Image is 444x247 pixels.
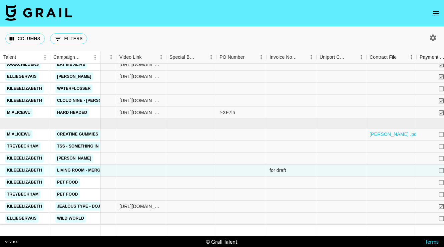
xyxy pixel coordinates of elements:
button: Menu [306,52,316,62]
div: Invoice Notes [270,51,297,64]
a: Terms [425,238,439,245]
button: Select columns [5,33,45,44]
div: https://www.tiktok.com/@kileeelizabeth/video/7538195561007123742 [119,97,162,104]
div: PO Number [219,51,245,64]
button: Sort [397,52,406,62]
button: Sort [197,52,206,62]
div: Contract File [366,51,416,64]
a: kileeelizabeth [5,96,44,105]
a: treybeckham [5,190,40,199]
div: https://www.tiktok.com/@elliegervais/video/7537430794042756365 [119,73,162,80]
a: Jealous Type - Doja Cat [55,202,114,211]
div: Campaign (Type) [53,51,81,64]
a: Wild World [55,214,86,223]
div: v 1.7.100 [5,240,18,244]
div: PO Number [216,51,266,64]
button: Menu [206,52,216,62]
a: kileeelizabeth [5,166,44,175]
a: Cloud Nine - [PERSON_NAME] [55,96,122,105]
a: Hard Headed [55,108,89,117]
div: Invoice Notes [266,51,316,64]
div: Talent [3,51,16,64]
a: mialicewu [5,130,32,139]
div: Video Link [119,51,142,64]
button: Menu [106,52,116,62]
a: kileeelizabeth [5,154,44,163]
button: Menu [156,52,166,62]
div: Special Booking Type [169,51,197,64]
a: [PERSON_NAME] [55,72,93,81]
button: Menu [406,52,416,62]
a: [PERSON_NAME] .pdf [370,131,418,138]
div: Contract File [370,51,397,64]
a: kileeelizabeth [5,178,44,187]
button: Sort [81,53,90,62]
div: Uniport Contact Email [320,51,347,64]
div: for draft [270,167,286,174]
a: avaachilders [5,60,40,69]
button: Sort [297,52,306,62]
a: kileeelizabeth [5,84,44,93]
button: Sort [16,53,25,62]
a: kileeelizabeth [5,202,44,211]
a: Eat Me Alive [55,60,87,69]
a: TSS - Something In The Way [55,142,120,151]
button: Sort [347,52,356,62]
div: Video Link [116,51,166,64]
div: Special Booking Type [166,51,216,64]
button: Menu [256,52,266,62]
div: Status [66,51,116,64]
a: elliegervais [5,214,38,223]
button: open drawer [429,7,443,20]
button: Sort [142,52,151,62]
button: Show filters [50,33,87,44]
button: Menu [40,52,50,62]
a: Living Room - Mergui & [PERSON_NAME] [PERSON_NAME] [55,166,181,175]
button: Menu [356,52,366,62]
img: Grail Talent [5,5,72,21]
button: Sort [245,52,254,62]
div: Uniport Contact Email [316,51,366,64]
a: Pet Food [55,178,80,187]
div: © Grail Talent [206,238,238,245]
div: https://www.youtube.com/shorts/qGy1qx_HKXQ?si=jLiTmAT3FK2A76ms [119,109,162,116]
div: r-XF7ln [219,109,235,116]
button: Menu [90,52,100,62]
a: treybeckham [5,142,40,151]
a: Creatine Gummies [55,130,100,139]
a: mialicewu [5,108,32,117]
a: elliegervais [5,72,38,81]
div: https://www.tiktok.com/@avaachilders/video/7539089537121783070 [119,61,162,68]
a: [PERSON_NAME] [55,154,93,163]
div: https://www.tiktok.com/@kileeelizabeth/video/7546626470718770462 [119,203,162,210]
div: Campaign (Type) [50,51,100,64]
a: waterflosser [55,84,92,93]
a: Pet Food [55,190,80,199]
